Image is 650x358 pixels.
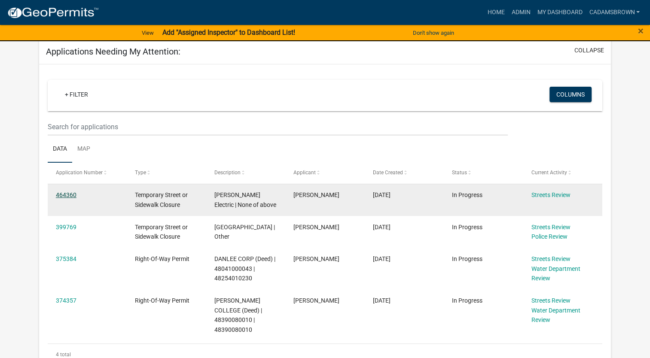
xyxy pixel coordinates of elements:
span: In Progress [452,297,482,304]
a: Streets Review [531,224,570,231]
datatable-header-cell: Applicant [285,163,364,183]
h5: Applications Needing My Attention: [46,46,180,57]
a: 399769 [56,224,76,231]
datatable-header-cell: Status [444,163,523,183]
datatable-header-cell: Date Created [364,163,443,183]
span: In Progress [452,191,482,198]
a: 374357 [56,297,76,304]
span: Marty Miller [293,191,339,198]
span: Temporary Street or Sidewalk Closure [135,224,188,240]
a: Data [48,136,72,163]
span: Application Number [56,170,103,176]
datatable-header-cell: Application Number [48,163,127,183]
a: Police Review [531,233,567,240]
span: Date Created [373,170,403,176]
a: View [138,26,157,40]
a: 375384 [56,255,76,262]
a: Admin [508,4,534,21]
button: Close [638,26,644,36]
span: 04/03/2025 [373,224,391,231]
span: Description [214,170,241,176]
span: In Progress [452,224,482,231]
span: DANLEE CORP (Deed) | 48041000043 | 48254010230 [214,255,275,282]
span: × [638,25,644,37]
span: 02/11/2025 [373,255,391,262]
a: Streets Review [531,297,570,304]
a: Water Department Review [531,307,580,324]
a: cadamsbrown [586,4,643,21]
a: Streets Review [531,255,570,262]
span: 02/07/2025 [373,297,391,304]
span: Indianola Public Library | Other [214,224,275,240]
a: My Dashboard [534,4,586,21]
span: Status [452,170,467,176]
span: Right-Of-Way Permit [135,255,189,262]
span: 08/15/2025 [373,191,391,198]
datatable-header-cell: Description [206,163,285,183]
span: Jacy West [293,224,339,231]
span: Right-Of-Way Permit [135,297,189,304]
button: Don't show again [409,26,458,40]
datatable-header-cell: Type [127,163,206,183]
button: Columns [549,87,592,102]
span: In Progress [452,255,482,262]
span: Temporary Street or Sidewalk Closure [135,191,188,208]
span: Current Activity [531,170,567,176]
strong: Add "Assigned Inspector" to Dashboard List! [162,28,295,36]
button: collapse [574,46,604,55]
span: SIMPSON COLLEGE (Deed) | 48390080010 | 48390080010 [214,297,262,333]
span: Applicant [293,170,316,176]
span: juan perez [293,297,339,304]
a: Home [484,4,508,21]
datatable-header-cell: Current Activity [523,163,602,183]
a: Map [72,136,95,163]
a: Water Department Review [531,265,580,282]
input: Search for applications [48,118,508,136]
a: Streets Review [531,191,570,198]
a: 464360 [56,191,76,198]
span: juan perez [293,255,339,262]
span: Type [135,170,146,176]
span: Miller Electric | None of above [214,191,276,208]
a: + Filter [58,87,95,102]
